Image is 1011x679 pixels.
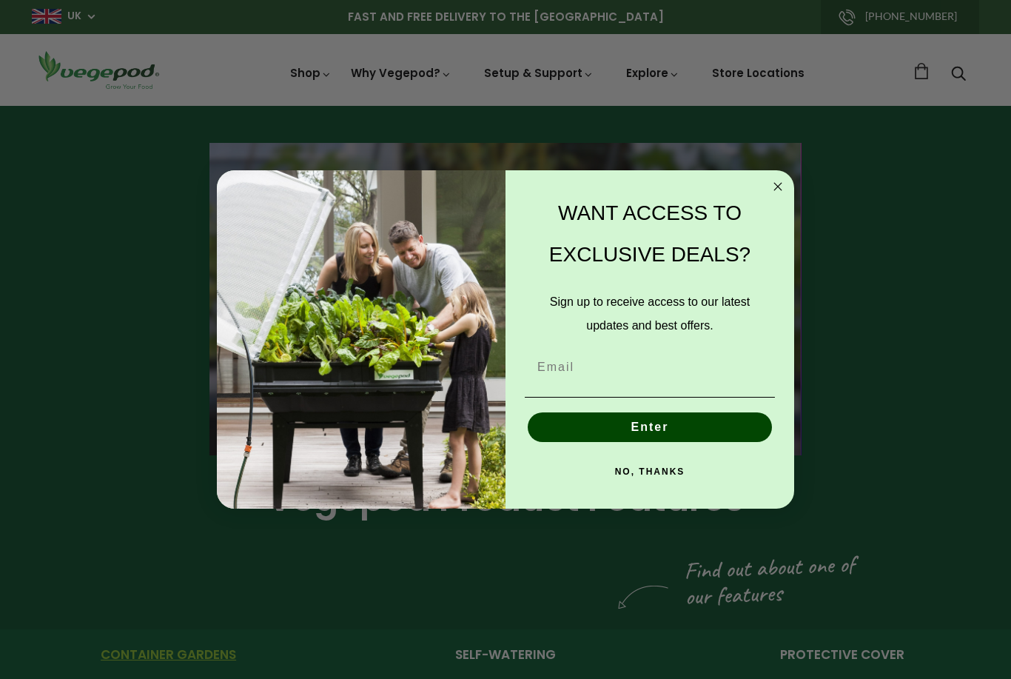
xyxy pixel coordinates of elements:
span: WANT ACCESS TO EXCLUSIVE DEALS? [549,201,750,266]
button: NO, THANKS [525,457,775,486]
img: underline [525,397,775,398]
span: Sign up to receive access to our latest updates and best offers. [550,295,750,332]
button: Enter [528,412,772,442]
img: e9d03583-1bb1-490f-ad29-36751b3212ff.jpeg [217,170,505,509]
button: Close dialog [769,178,787,195]
input: Email [525,352,775,382]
